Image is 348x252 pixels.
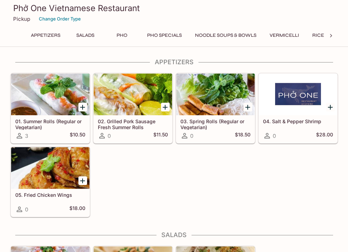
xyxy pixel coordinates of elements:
a: 01. Summer Rolls (Regular or Vegetarian)3$10.50 [11,73,90,143]
span: 0 [25,206,28,213]
a: 04. Salt & Pepper Shrimp0$28.00 [258,73,338,143]
h5: $11.50 [153,132,168,140]
button: Add 03. Spring Rolls (Regular or Vegetarian) [244,103,252,111]
h4: Salads [10,231,338,239]
button: Add 02. Grilled Pork Sausage Fresh Summer Rolls [161,103,170,111]
h5: $18.00 [69,205,85,213]
span: 3 [25,133,28,139]
button: Change Order Type [36,14,84,24]
div: 03. Spring Rolls (Regular or Vegetarian) [176,74,255,115]
h5: 03. Spring Rolls (Regular or Vegetarian) [180,118,251,130]
h5: $18.50 [235,132,251,140]
button: Salads [70,31,101,40]
h5: $28.00 [316,132,333,140]
h5: 02. Grilled Pork Sausage Fresh Summer Rolls [98,118,168,130]
a: 02. Grilled Pork Sausage Fresh Summer Rolls0$11.50 [93,73,172,143]
button: Vermicelli [266,31,303,40]
span: 0 [108,133,111,139]
span: 0 [190,133,193,139]
button: Noodle Soups & Bowls [191,31,260,40]
h5: 05. Fried Chicken Wings [15,192,85,198]
h4: Appetizers [10,58,338,66]
div: 01. Summer Rolls (Regular or Vegetarian) [11,74,90,115]
button: Pho [107,31,138,40]
div: 05. Fried Chicken Wings [11,147,90,189]
h5: 01. Summer Rolls (Regular or Vegetarian) [15,118,85,130]
button: Add 01. Summer Rolls (Regular or Vegetarian) [78,103,87,111]
div: 04. Salt & Pepper Shrimp [259,74,337,115]
h5: 04. Salt & Pepper Shrimp [263,118,333,124]
h3: Phở One Vietnamese Restaurant [13,3,335,14]
button: Pho Specials [143,31,186,40]
h5: $10.50 [70,132,85,140]
button: Appetizers [27,31,64,40]
button: Add 04. Salt & Pepper Shrimp [326,103,335,111]
p: Pickup [13,16,30,22]
a: 05. Fried Chicken Wings0$18.00 [11,147,90,217]
button: Rice Plates [308,31,346,40]
span: 0 [273,133,276,139]
div: 02. Grilled Pork Sausage Fresh Summer Rolls [94,74,172,115]
button: Add 05. Fried Chicken Wings [78,176,87,185]
a: 03. Spring Rolls (Regular or Vegetarian)0$18.50 [176,73,255,143]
